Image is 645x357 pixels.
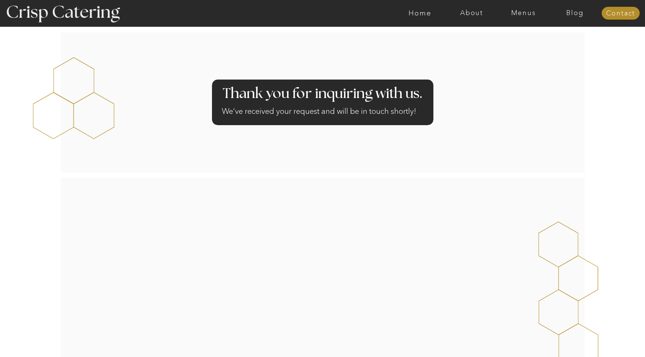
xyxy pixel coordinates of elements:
[498,9,549,17] a: Menus
[222,106,423,120] h2: We’ve received your request and will be in touch shortly!
[446,9,498,17] a: About
[221,87,424,101] h2: Thank you for inquiring with us.
[394,9,446,17] a: Home
[549,9,601,17] a: Blog
[602,10,640,17] a: Contact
